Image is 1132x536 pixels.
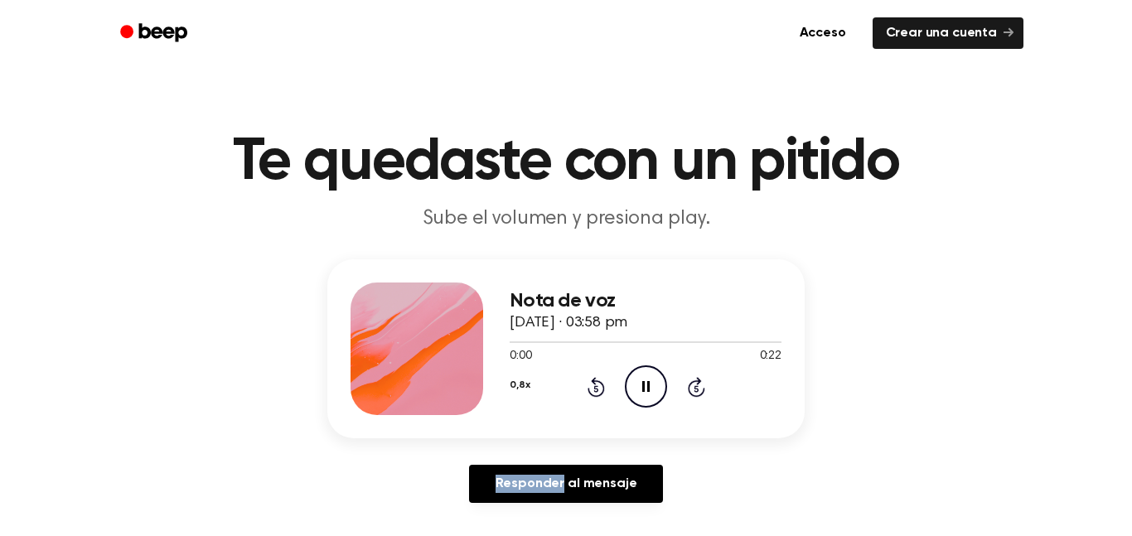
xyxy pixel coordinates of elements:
font: 0:00 [510,350,531,362]
button: 0,8x [510,371,530,399]
a: Bip [109,17,202,50]
font: [DATE] · 03:58 pm [510,316,627,331]
font: Responder al mensaje [496,477,637,490]
font: Crear una cuenta [886,27,997,40]
font: Te quedaste con un pitido [233,133,898,192]
a: Crear una cuenta [873,17,1023,49]
font: Sube el volumen y presiona play. [423,209,710,229]
font: Acceso [800,27,846,40]
a: Responder al mensaje [469,465,664,503]
font: 0,8x [510,380,530,390]
font: 0:22 [760,350,781,362]
a: Acceso [783,14,863,52]
font: Nota de voz [510,291,615,311]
